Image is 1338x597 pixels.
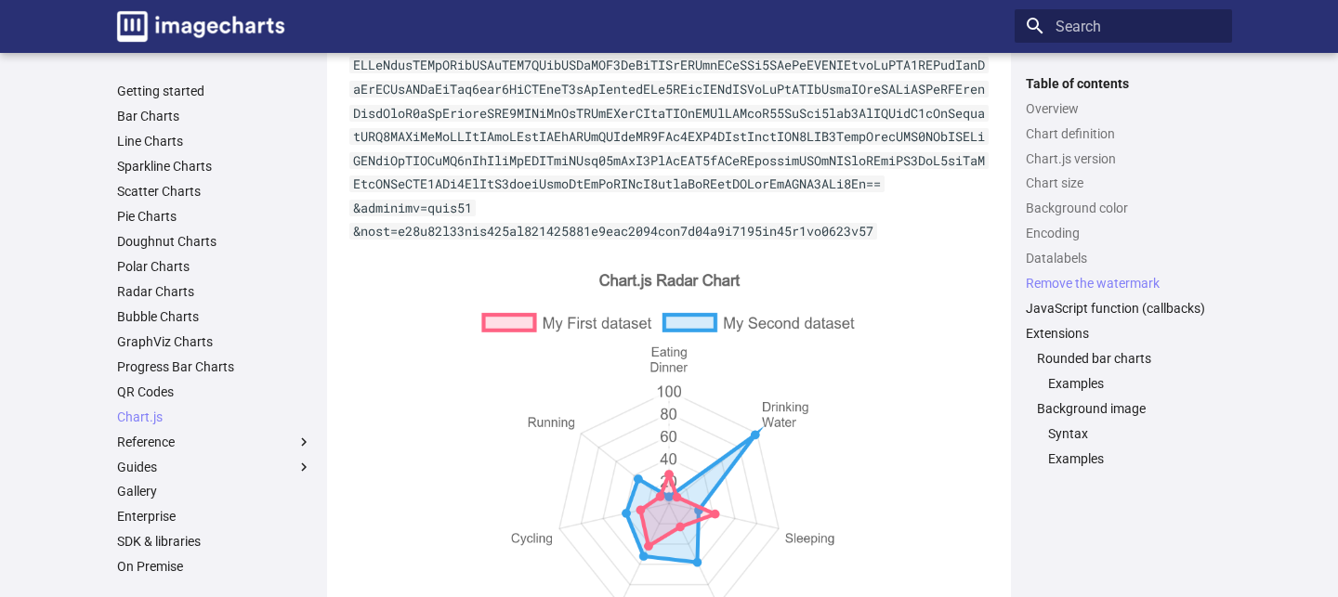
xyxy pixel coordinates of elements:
[117,233,312,250] a: Doughnut Charts
[1026,100,1221,117] a: Overview
[117,508,312,525] a: Enterprise
[117,283,312,300] a: Radar Charts
[117,558,312,575] a: On Premise
[117,434,312,450] label: Reference
[117,11,284,42] img: logo
[117,308,312,325] a: Bubble Charts
[117,108,312,124] a: Bar Charts
[117,208,312,225] a: Pie Charts
[1026,325,1221,342] a: Extensions
[1015,9,1232,43] input: Search
[117,383,312,400] a: QR Codes
[1026,250,1221,266] a: Datalabels
[1026,225,1221,241] a: Encoding
[117,358,312,375] a: Progress Bar Charts
[1026,275,1221,292] a: Remove the watermark
[1026,200,1221,216] a: Background color
[117,133,312,149] a: Line Charts
[1037,425,1221,467] nav: Background image
[1037,375,1221,392] nav: Rounded bar charts
[117,183,312,200] a: Scatter Charts
[117,459,312,475] label: Guides
[1048,375,1221,392] a: Examples
[110,4,292,49] a: Image-Charts documentation
[117,258,312,275] a: Polar Charts
[1037,400,1221,417] a: Background image
[1026,300,1221,317] a: JavaScript function (callbacks)
[1015,75,1232,467] nav: Table of contents
[1048,425,1221,442] a: Syntax
[1015,75,1232,92] label: Table of contents
[117,158,312,175] a: Sparkline Charts
[1026,150,1221,167] a: Chart.js version
[117,83,312,99] a: Getting started
[1037,350,1221,367] a: Rounded bar charts
[1026,175,1221,191] a: Chart size
[1026,125,1221,142] a: Chart definition
[117,333,312,350] a: GraphViz Charts
[1048,450,1221,467] a: Examples
[1026,350,1221,467] nav: Extensions
[117,533,312,550] a: SDK & libraries
[117,409,312,425] a: Chart.js
[117,483,312,500] a: Gallery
